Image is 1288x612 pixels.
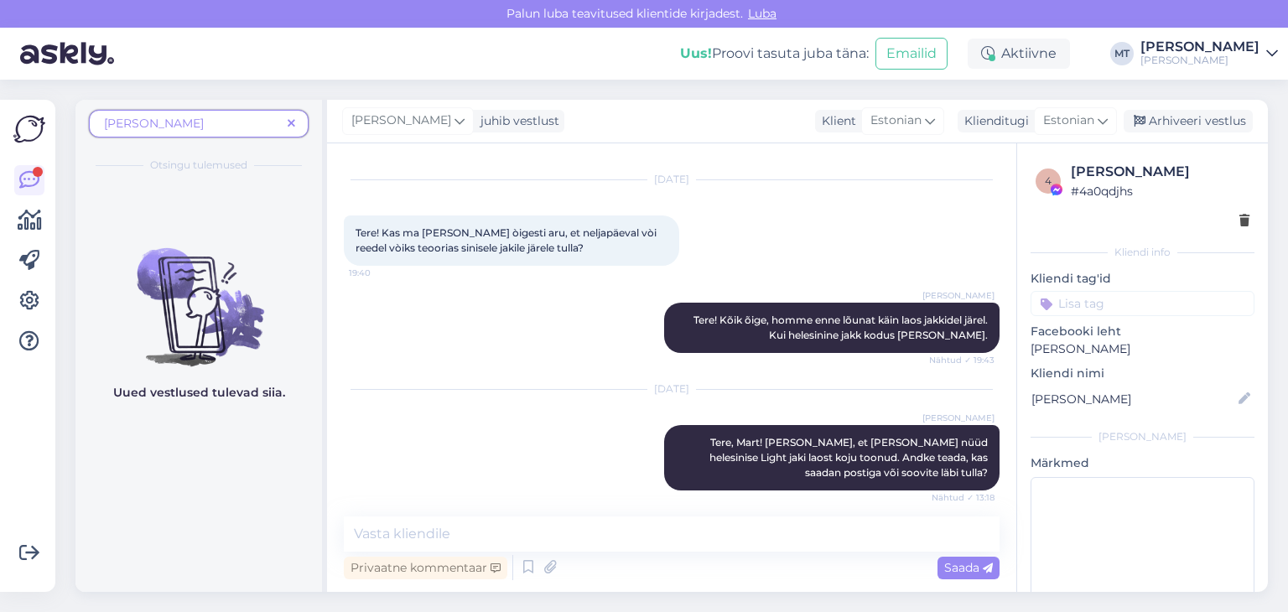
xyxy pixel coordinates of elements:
[1043,112,1094,130] span: Estonian
[815,112,856,130] div: Klient
[75,218,322,369] img: No chats
[1031,365,1254,382] p: Kliendi nimi
[13,113,45,145] img: Askly Logo
[344,172,1000,187] div: [DATE]
[1031,323,1254,340] p: Facebooki leht
[1140,40,1259,54] div: [PERSON_NAME]
[1031,245,1254,260] div: Kliendi info
[929,354,995,366] span: Nähtud ✓ 19:43
[709,436,990,479] span: Tere, Mart! [PERSON_NAME], et [PERSON_NAME] nüüd helesinise Light jaki laost koju toonud. Andke t...
[1031,390,1235,408] input: Lisa nimi
[113,384,285,402] p: Uued vestlused tulevad siia.
[1031,291,1254,316] input: Lisa tag
[351,112,451,130] span: [PERSON_NAME]
[1071,182,1249,200] div: # 4a0qdjhs
[693,314,990,341] span: Tere! Kõik õige, homme enne lõunat käin laos jakkidel järel. Kui helesinine jakk kodus [PERSON_NA...
[150,158,247,173] span: Otsingu tulemused
[356,226,659,254] span: Tere! Kas ma [PERSON_NAME] òigesti aru, et neljapäeval vòi reedel vòiks teoorias sinisele jakile ...
[1140,40,1278,67] a: [PERSON_NAME][PERSON_NAME]
[1031,454,1254,472] p: Märkmed
[1031,270,1254,288] p: Kliendi tag'id
[349,267,412,279] span: 19:40
[344,381,1000,397] div: [DATE]
[743,6,782,21] span: Luba
[1031,340,1254,358] p: [PERSON_NAME]
[104,116,204,131] span: [PERSON_NAME]
[932,491,995,504] span: Nähtud ✓ 13:18
[922,412,995,424] span: [PERSON_NAME]
[1110,42,1134,65] div: MT
[680,44,869,64] div: Proovi tasuta juba täna:
[1071,162,1249,182] div: [PERSON_NAME]
[680,45,712,61] b: Uus!
[922,289,995,302] span: [PERSON_NAME]
[870,112,922,130] span: Estonian
[1124,110,1253,132] div: Arhiveeri vestlus
[968,39,1070,69] div: Aktiivne
[875,38,948,70] button: Emailid
[1031,429,1254,444] div: [PERSON_NAME]
[1045,174,1052,187] span: 4
[474,112,559,130] div: juhib vestlust
[958,112,1029,130] div: Klienditugi
[944,560,993,575] span: Saada
[344,557,507,579] div: Privaatne kommentaar
[1140,54,1259,67] div: [PERSON_NAME]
